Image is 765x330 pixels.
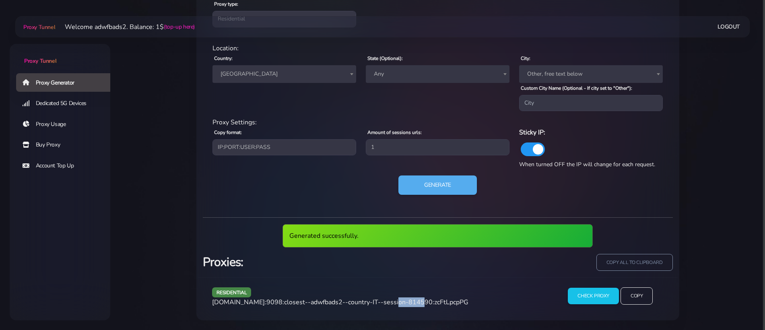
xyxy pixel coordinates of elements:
span: Proxy Tunnel [24,57,56,65]
span: Any [371,68,505,80]
a: Proxy Usage [16,115,117,134]
label: Custom City Name (Optional - If city set to "Other"): [521,85,632,92]
span: residential [212,287,252,297]
span: Proxy Tunnel [23,23,55,31]
label: City: [521,55,530,62]
h3: Proxies: [203,254,433,270]
a: Proxy Generator [16,73,117,92]
span: Other, free text below [519,65,663,83]
a: Dedicated 5G Devices [16,94,117,113]
a: Buy Proxy [16,136,117,154]
span: Italy [212,65,356,83]
div: Location: [208,43,668,53]
li: Welcome adwfbads2. Balance: 1$ [55,22,195,32]
iframe: Webchat Widget [646,198,755,320]
span: Any [366,65,509,83]
input: Check Proxy [568,288,619,304]
input: Copy [621,287,653,305]
label: State (Optional): [367,55,403,62]
a: Logout [718,19,740,34]
a: Proxy Tunnel [22,21,55,33]
a: (top-up here) [164,23,195,31]
label: Copy format: [214,129,242,136]
input: copy all to clipboard [596,254,673,271]
input: City [519,95,663,111]
h6: Sticky IP: [519,127,663,138]
span: When turned OFF the IP will change for each request. [519,161,655,168]
div: Generated successfully. [282,224,593,248]
a: Account Top Up [16,157,117,175]
span: Italy [217,68,351,80]
label: Amount of sessions urls: [367,129,422,136]
span: [DOMAIN_NAME]:9098:closest--adwfbads2--country-IT--session-814590:zcFtLpcpPG [212,298,468,307]
a: Proxy Tunnel [10,44,110,65]
button: Generate [398,175,477,195]
label: Proxy type: [214,0,238,8]
span: Other, free text below [524,68,658,80]
label: Country: [214,55,233,62]
div: Proxy Settings: [208,118,668,127]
